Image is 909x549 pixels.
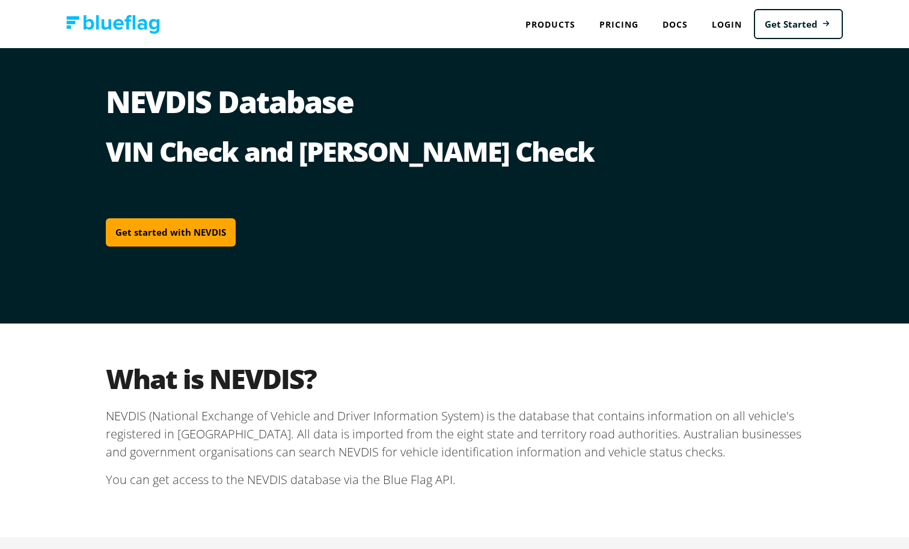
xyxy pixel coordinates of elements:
[106,362,803,395] h2: What is NEVDIS?
[650,12,700,37] a: Docs
[587,12,650,37] a: Pricing
[106,218,236,247] a: Get started with NEVDIS
[700,12,754,37] a: Login to Blue Flag application
[513,12,587,37] div: Products
[106,461,803,498] p: You can get access to the NEVDIS database via the Blue Flag API.
[106,87,803,135] h1: NEVDIS Database
[754,9,843,40] a: Get Started
[106,135,803,168] h2: VIN Check and [PERSON_NAME] Check
[106,407,803,461] p: NEVDIS (National Exchange of Vehicle and Driver Information System) is the database that contains...
[66,15,160,34] img: Blue Flag logo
